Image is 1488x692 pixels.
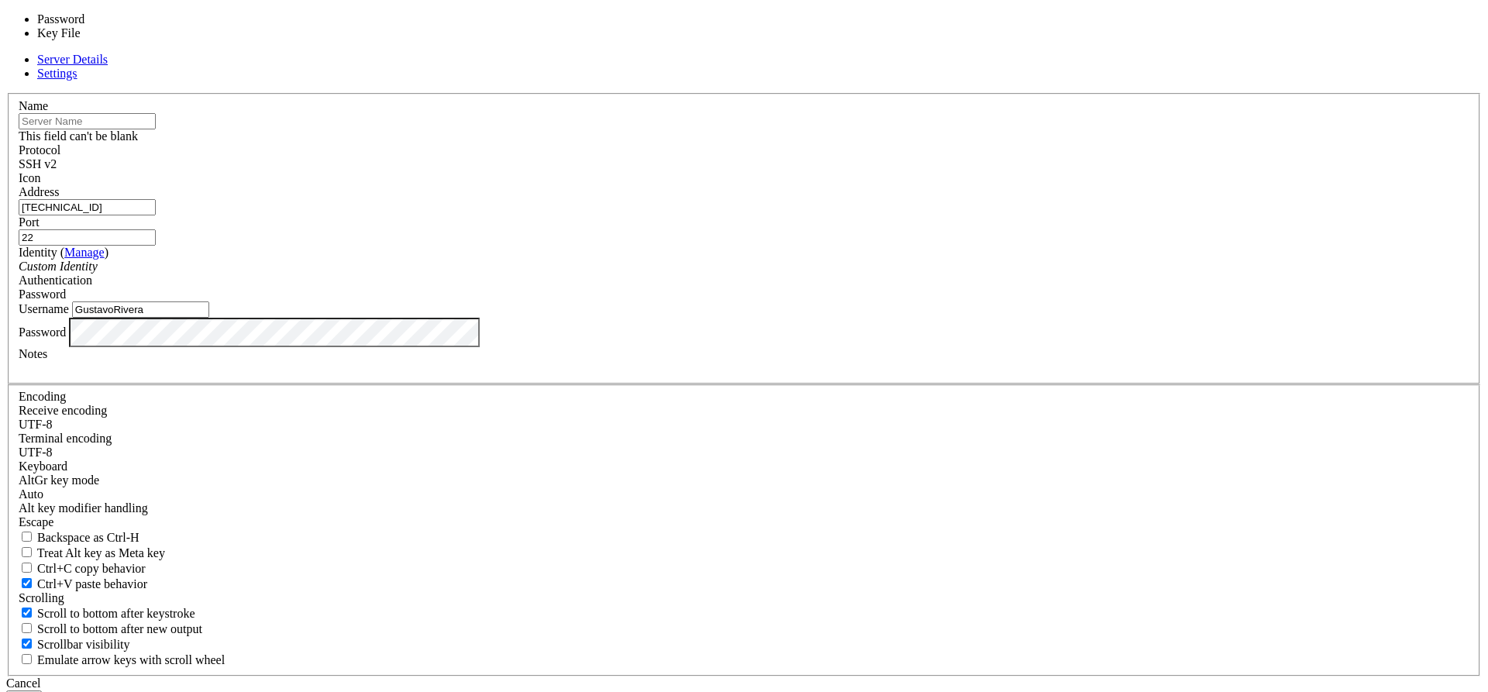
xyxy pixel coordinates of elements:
a: Server Details [37,53,108,66]
label: Whether the Alt key acts as a Meta key or as a distinct Alt key. [19,546,165,559]
span: Emulate arrow keys with scroll wheel [37,653,225,666]
span: SSH v2 [19,157,57,170]
label: Set the expected encoding for data received from the host. If the encodings do not match, visual ... [19,473,99,487]
input: Ctrl+C copy behavior [22,563,32,573]
span: UTF-8 [19,418,53,431]
span: Password [19,287,66,301]
div: Custom Identity [19,260,1469,274]
span: Treat Alt key as Meta key [37,546,165,559]
label: Controls how the Alt key is handled. Escape: Send an ESC prefix. 8-Bit: Add 128 to the typed char... [19,501,148,515]
input: Scroll to bottom after new output [22,623,32,633]
label: Notes [19,347,47,360]
input: Scrollbar visibility [22,639,32,649]
li: Key File [37,26,166,40]
span: Auto [19,487,43,501]
input: Port Number [19,229,156,246]
label: Icon [19,171,40,184]
input: Server Name [19,113,156,129]
a: Manage [64,246,105,259]
label: Scrolling [19,591,64,604]
input: Scroll to bottom after keystroke [22,608,32,618]
label: Identity [19,246,108,259]
input: Backspace as Ctrl-H [22,532,32,542]
div: SSH v2 [19,157,1469,171]
label: Scroll to bottom after new output. [19,622,202,635]
label: Name [19,99,48,112]
label: Username [19,302,69,315]
input: Host Name or IP [19,199,156,215]
div: UTF-8 [19,418,1469,432]
div: This field can't be blank [19,129,1469,143]
label: Protocol [19,143,60,157]
label: If true, the backspace should send BS ('\x08', aka ^H). Otherwise the backspace key should send '... [19,531,139,544]
label: The vertical scrollbar mode. [19,638,130,651]
div: Auto [19,487,1469,501]
label: Ctrl+V pastes if true, sends ^V to host if false. Ctrl+Shift+V sends ^V to host if true, pastes i... [19,577,147,590]
label: Encoding [19,390,66,403]
label: Ctrl-C copies if true, send ^C to host if false. Ctrl-Shift-C sends ^C to host if true, copies if... [19,562,146,575]
input: Login Username [72,301,209,318]
span: Ctrl+C copy behavior [37,562,146,575]
div: Cancel [6,677,1482,690]
label: Whether to scroll to the bottom on any keystroke. [19,607,195,620]
a: Settings [37,67,77,80]
label: Port [19,215,40,229]
span: Scrollbar visibility [37,638,130,651]
label: Authentication [19,274,92,287]
label: Set the expected encoding for data received from the host. If the encodings do not match, visual ... [19,404,107,417]
span: UTF-8 [19,446,53,459]
div: UTF-8 [19,446,1469,460]
span: Backspace as Ctrl-H [37,531,139,544]
i: Custom Identity [19,260,98,273]
input: Ctrl+V paste behavior [22,578,32,588]
input: Emulate arrow keys with scroll wheel [22,654,32,664]
label: Keyboard [19,460,67,473]
input: Treat Alt key as Meta key [22,547,32,557]
label: Address [19,185,59,198]
span: ( ) [60,246,108,259]
label: Password [19,325,66,338]
span: Escape [19,515,53,528]
span: Ctrl+V paste behavior [37,577,147,590]
li: Password [37,12,166,26]
span: Scroll to bottom after keystroke [37,607,195,620]
label: The default terminal encoding. ISO-2022 enables character map translations (like graphics maps). ... [19,432,112,445]
span: Scroll to bottom after new output [37,622,202,635]
div: Escape [19,515,1469,529]
label: When using the alternative screen buffer, and DECCKM (Application Cursor Keys) is active, mouse w... [19,653,225,666]
div: Password [19,287,1469,301]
